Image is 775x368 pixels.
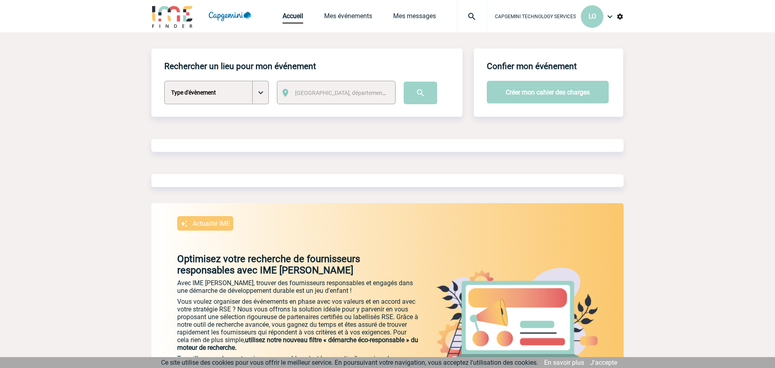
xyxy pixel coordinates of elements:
[295,90,407,96] span: [GEOGRAPHIC_DATA], département, région...
[324,12,372,23] a: Mes événements
[404,82,437,104] input: Submit
[393,12,436,23] a: Mes messages
[161,359,538,366] span: Ce site utilise des cookies pour vous offrir le meilleur service. En poursuivant votre navigation...
[495,14,576,19] span: CAPGEMINI TECHNOLOGY SERVICES
[177,298,419,351] p: Vous voulez organiser des événements en phase avec vos valeurs et en accord avec votre stratégie ...
[151,253,419,276] p: Optimisez votre recherche de fournisseurs responsables avec IME [PERSON_NAME]
[164,61,316,71] h4: Rechercher un lieu pour mon événement
[283,12,303,23] a: Accueil
[487,61,577,71] h4: Confier mon événement
[589,13,596,20] span: LO
[177,336,418,351] span: utilisez notre nouveau filtre « démarche éco-responsable » du moteur de recherche.
[590,359,617,366] a: J'accepte
[544,359,584,366] a: En savoir plus
[436,268,598,364] img: actu.png
[177,279,419,294] p: Avec IME [PERSON_NAME], trouver des fournisseurs responsables et engagés dans une démarche de dév...
[487,81,609,103] button: Créer mon cahier des charges
[151,5,193,28] img: IME-Finder
[193,220,230,227] p: Actualité IME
